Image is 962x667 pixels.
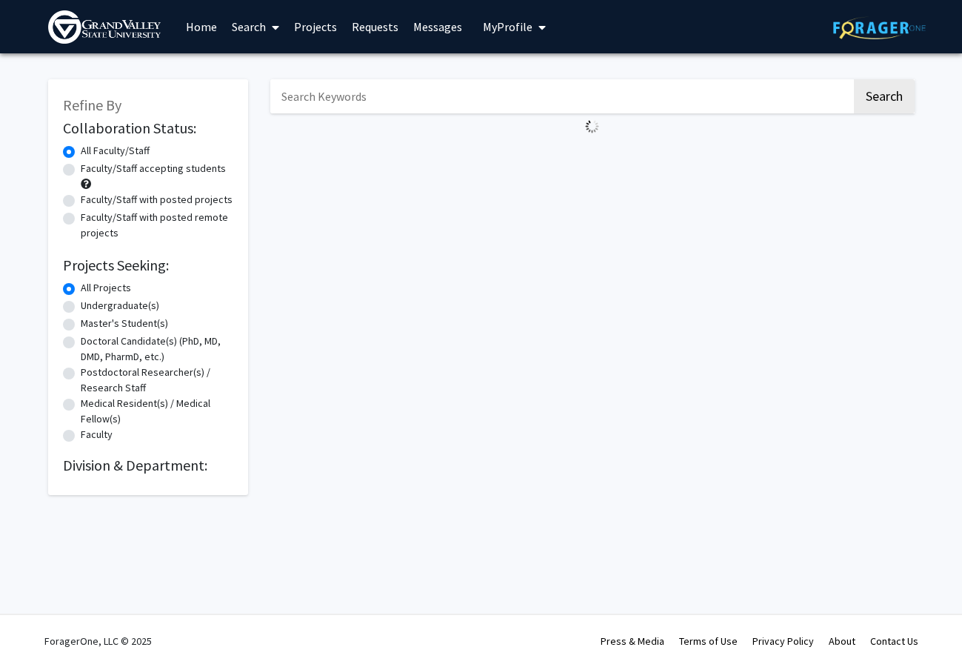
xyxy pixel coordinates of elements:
[81,427,113,442] label: Faculty
[81,280,131,296] label: All Projects
[63,256,233,274] h2: Projects Seeking:
[81,143,150,159] label: All Faculty/Staff
[270,79,852,113] input: Search Keywords
[344,1,406,53] a: Requests
[81,316,168,331] label: Master's Student(s)
[870,634,918,648] a: Contact Us
[81,365,233,396] label: Postdoctoral Researcher(s) / Research Staff
[579,113,605,139] img: Loading
[406,1,470,53] a: Messages
[81,333,233,365] label: Doctoral Candidate(s) (PhD, MD, DMD, PharmD, etc.)
[63,96,121,114] span: Refine By
[829,634,855,648] a: About
[224,1,287,53] a: Search
[601,634,664,648] a: Press & Media
[752,634,814,648] a: Privacy Policy
[63,119,233,137] h2: Collaboration Status:
[44,615,152,667] div: ForagerOne, LLC © 2025
[81,396,233,427] label: Medical Resident(s) / Medical Fellow(s)
[287,1,344,53] a: Projects
[81,210,233,241] label: Faculty/Staff with posted remote projects
[81,192,233,208] label: Faculty/Staff with posted projects
[679,634,738,648] a: Terms of Use
[81,298,159,313] label: Undergraduate(s)
[81,161,226,176] label: Faculty/Staff accepting students
[270,139,915,173] nav: Page navigation
[833,16,926,39] img: ForagerOne Logo
[178,1,224,53] a: Home
[854,79,915,113] button: Search
[483,19,532,34] span: My Profile
[11,600,63,656] iframe: Chat
[48,10,161,44] img: Grand Valley State University Logo
[63,457,233,474] h2: Division & Department:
